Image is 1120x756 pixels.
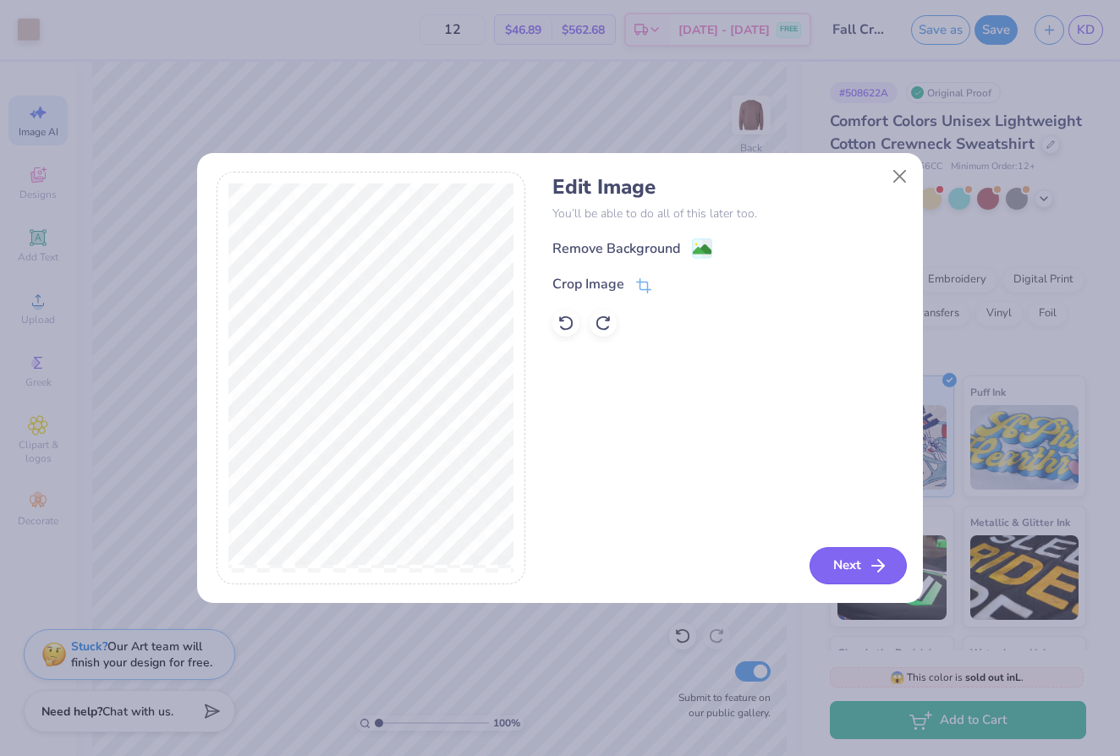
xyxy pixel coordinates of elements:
[552,238,680,259] div: Remove Background
[810,547,907,584] button: Next
[884,160,916,192] button: Close
[552,175,903,200] h4: Edit Image
[552,274,624,294] div: Crop Image
[552,205,903,222] p: You’ll be able to do all of this later too.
